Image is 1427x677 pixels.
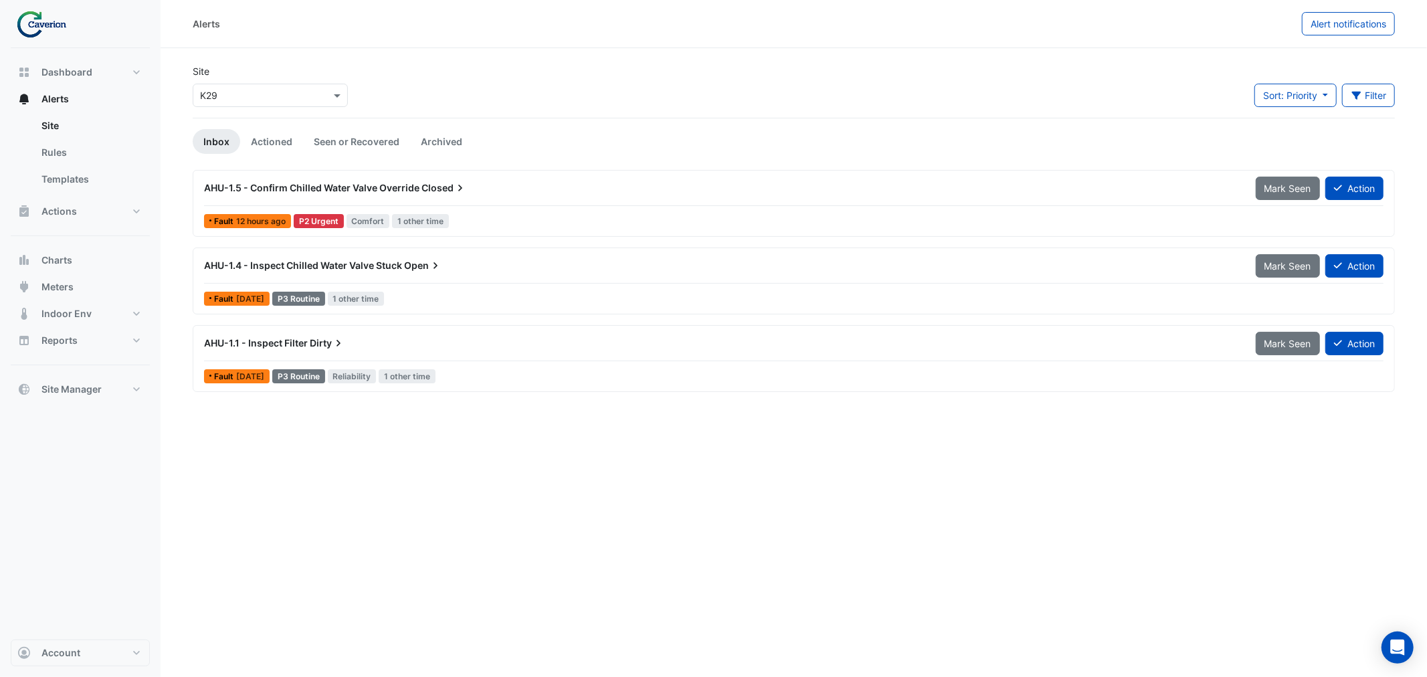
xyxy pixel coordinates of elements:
span: Open [404,259,442,272]
button: Dashboard [11,59,150,86]
span: Site Manager [41,383,102,396]
button: Mark Seen [1256,254,1320,278]
a: Templates [31,166,150,193]
img: Company Logo [16,11,76,37]
span: Mark Seen [1264,183,1311,194]
button: Filter [1342,84,1396,107]
button: Mark Seen [1256,332,1320,355]
button: Alert notifications [1302,12,1395,35]
a: Rules [31,139,150,166]
app-icon: Site Manager [17,383,31,396]
span: AHU-1.4 - Inspect Chilled Water Valve Stuck [204,260,402,271]
button: Reports [11,327,150,354]
label: Site [193,64,209,78]
app-icon: Charts [17,254,31,267]
span: Alert notifications [1311,18,1386,29]
span: Meters [41,280,74,294]
app-icon: Alerts [17,92,31,106]
a: Archived [410,129,473,154]
span: AHU-1.5 - Confirm Chilled Water Valve Override [204,182,419,193]
span: Mark Seen [1264,338,1311,349]
button: Charts [11,247,150,274]
span: Comfort [347,214,390,228]
app-icon: Meters [17,280,31,294]
span: Thu 14-Aug-2025 01:15 EEST [236,371,264,381]
a: Seen or Recovered [303,129,410,154]
div: P2 Urgent [294,214,344,228]
span: Fault [214,295,236,303]
button: Indoor Env [11,300,150,327]
span: Charts [41,254,72,267]
span: Dashboard [41,66,92,79]
span: Closed [421,181,467,195]
span: Fault [214,373,236,381]
a: Site [31,112,150,139]
app-icon: Indoor Env [17,307,31,320]
div: P3 Routine [272,369,325,383]
span: Alerts [41,92,69,106]
button: Actions [11,198,150,225]
span: 1 other time [392,214,449,228]
span: Sort: Priority [1263,90,1317,101]
button: Sort: Priority [1254,84,1337,107]
button: Mark Seen [1256,177,1320,200]
span: Mark Seen [1264,260,1311,272]
div: Alerts [193,17,220,31]
span: 1 other time [379,369,436,383]
span: Reports [41,334,78,347]
button: Account [11,640,150,666]
button: Action [1325,332,1384,355]
button: Meters [11,274,150,300]
span: Dirty [310,336,345,350]
div: Open Intercom Messenger [1382,632,1414,664]
a: Inbox [193,129,240,154]
button: Site Manager [11,376,150,403]
button: Action [1325,177,1384,200]
span: Sun 24-Aug-2025 20:30 EEST [236,216,286,226]
button: Alerts [11,86,150,112]
button: Action [1325,254,1384,278]
span: Account [41,646,80,660]
div: P3 Routine [272,292,325,306]
span: AHU-1.1 - Inspect Filter [204,337,308,349]
span: Fault [214,217,236,225]
span: Actions [41,205,77,218]
span: Reliability [328,369,377,383]
span: Mon 18-Aug-2025 10:45 EEST [236,294,264,304]
a: Actioned [240,129,303,154]
div: Alerts [11,112,150,198]
app-icon: Actions [17,205,31,218]
app-icon: Dashboard [17,66,31,79]
span: 1 other time [328,292,385,306]
span: Indoor Env [41,307,92,320]
app-icon: Reports [17,334,31,347]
